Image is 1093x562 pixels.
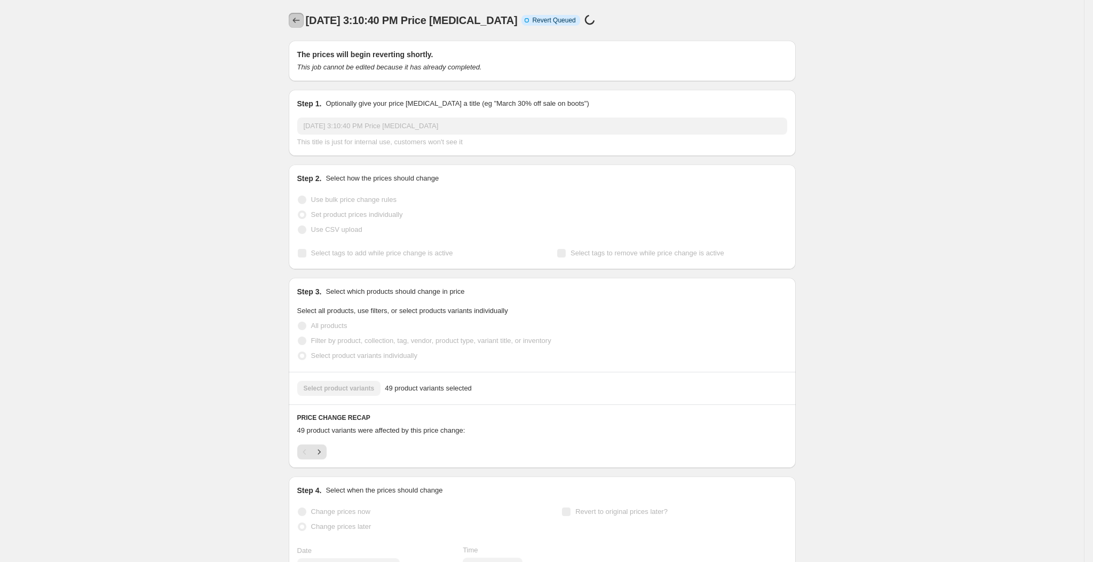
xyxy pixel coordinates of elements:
[311,352,417,360] span: Select product variants individually
[311,322,347,330] span: All products
[326,286,464,297] p: Select which products should change in price
[575,508,668,516] span: Revert to original prices later?
[311,196,397,204] span: Use bulk price change rules
[297,485,322,496] h2: Step 4.
[297,307,508,315] span: Select all products, use filters, or select products variants individually
[289,13,304,28] button: Price change jobs
[312,444,327,459] button: Next
[306,14,518,26] span: [DATE] 3:10:40 PM Price [MEDICAL_DATA]
[297,444,327,459] nav: Pagination
[311,249,453,257] span: Select tags to add while price change is active
[326,173,439,184] p: Select how the prices should change
[297,63,482,71] i: This job cannot be edited because it has already completed.
[297,49,787,60] h2: The prices will begin reverting shortly.
[532,16,575,25] span: Revert Queued
[311,508,370,516] span: Change prices now
[326,485,442,496] p: Select when the prices should change
[571,249,724,257] span: Select tags to remove while price change is active
[311,337,551,345] span: Filter by product, collection, tag, vendor, product type, variant title, or inventory
[297,547,312,555] span: Date
[326,98,589,109] p: Optionally give your price [MEDICAL_DATA] a title (eg "March 30% off sale on boots")
[297,173,322,184] h2: Step 2.
[311,210,403,218] span: Set product prices individually
[297,138,463,146] span: This title is just for internal use, customers won't see it
[297,426,465,434] span: 49 product variants were affected by this price change:
[311,522,371,530] span: Change prices later
[297,286,322,297] h2: Step 3.
[297,98,322,109] h2: Step 1.
[297,413,787,422] h6: PRICE CHANGE RECAP
[311,225,362,233] span: Use CSV upload
[297,118,787,135] input: 30% off holiday sale
[463,546,478,554] span: Time
[385,383,472,394] span: 49 product variants selected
